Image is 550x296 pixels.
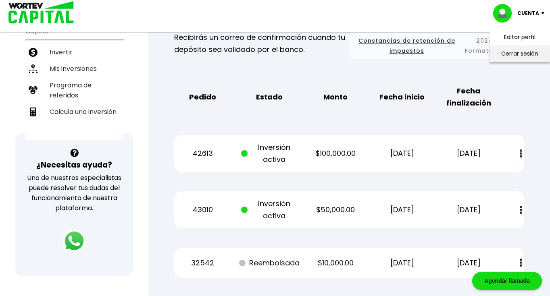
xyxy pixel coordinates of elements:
img: recomiendanos-icon.9b8e9327.svg [29,86,37,95]
a: Mis inversiones [25,60,123,77]
ul: Capital [25,22,123,140]
p: $50,000.00 [308,204,364,216]
p: Uno de nuestros especialistas puede resolver tus dudas del funcionamiento de nuestra plataforma. [25,173,123,213]
img: invertir-icon.b3b967d7.svg [29,48,37,57]
p: 42613 [175,147,231,159]
a: Calcula una inversión [25,103,123,120]
p: Inversión activa [241,141,297,166]
b: Fecha finalización [441,85,497,109]
p: Cuenta [517,7,539,19]
img: logos_whatsapp-icon.242b2217.svg [63,230,85,252]
p: [DATE] [374,147,430,159]
a: Invertir [25,44,123,60]
div: Agendar llamada [472,272,542,290]
p: [DATE] [441,147,497,159]
p: $10,000.00 [308,257,364,269]
b: Estado [256,91,283,103]
img: profile-image [493,4,517,23]
button: Constancias de retención de impuestos2024 Formato zip [356,36,518,56]
p: 43010 [175,204,231,216]
img: calculadora-icon.17d418c4.svg [29,108,37,116]
p: Reembolsada [241,257,297,269]
img: inversiones-icon.6695dc30.svg [29,64,37,73]
a: Editar perfil [504,33,535,41]
a: Programa de referidos [25,77,123,103]
p: [DATE] [374,204,430,216]
p: 32542 [175,257,231,269]
b: Monto [323,91,348,103]
b: Fecha inicio [379,91,425,103]
h3: ¿Necesitas ayuda? [36,159,112,171]
span: Constancias de retención de impuestos [356,36,458,56]
p: [DATE] [441,257,497,269]
p: [DATE] [441,204,497,216]
p: Inversión activa [241,198,297,222]
b: Pedido [189,91,216,103]
img: icon-down [539,12,550,14]
p: [DATE] [374,257,430,269]
p: $100,000.00 [308,147,364,159]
